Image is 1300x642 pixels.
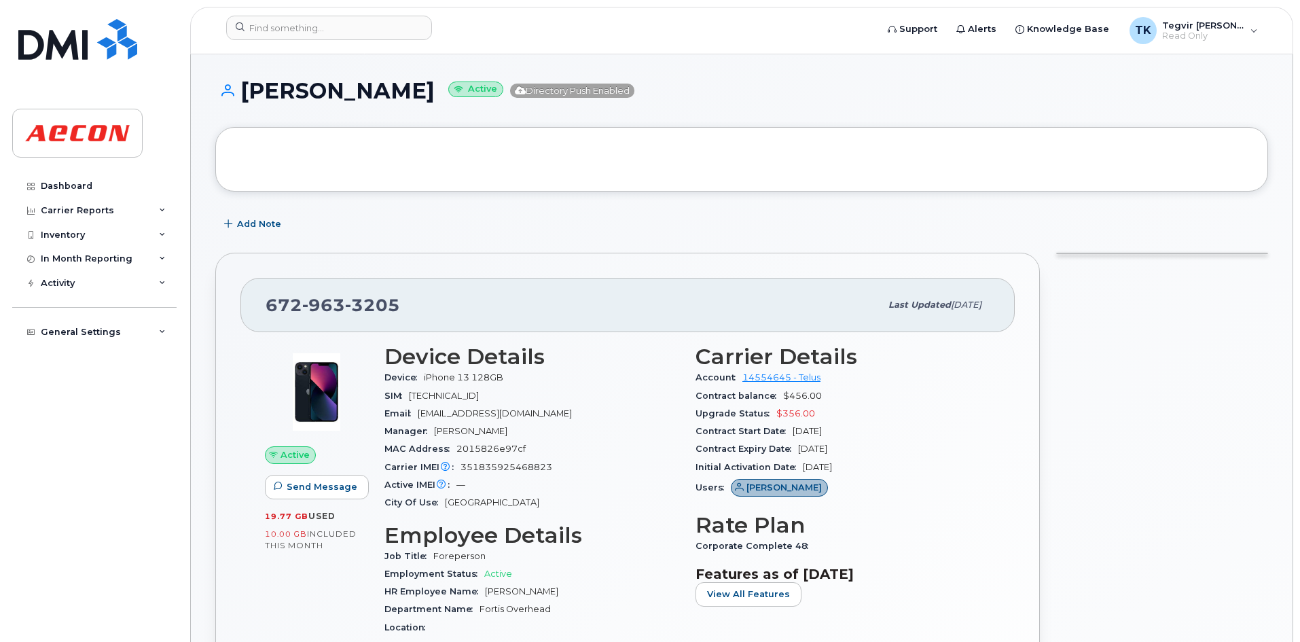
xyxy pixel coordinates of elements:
button: View All Features [696,582,801,607]
span: [PERSON_NAME] [485,586,558,596]
span: [DATE] [803,462,832,472]
button: Send Message [265,475,369,499]
span: [PERSON_NAME] [434,426,507,436]
span: 2015826e97cf [456,444,526,454]
span: Department Name [384,604,480,614]
span: $356.00 [776,408,815,418]
span: Location [384,622,432,632]
h1: [PERSON_NAME] [215,79,1268,103]
span: Job Title [384,551,433,561]
span: Active [281,448,310,461]
span: View All Features [707,588,790,601]
span: Contract Expiry Date [696,444,798,454]
h3: Employee Details [384,523,679,548]
span: [DATE] [798,444,827,454]
span: Manager [384,426,434,436]
span: SIM [384,391,409,401]
span: $456.00 [783,391,822,401]
span: Initial Activation Date [696,462,803,472]
span: Carrier IMEI [384,462,461,472]
small: Active [448,82,503,97]
span: Email [384,408,418,418]
span: HR Employee Name [384,586,485,596]
span: 3205 [345,295,400,315]
span: Upgrade Status [696,408,776,418]
span: [GEOGRAPHIC_DATA] [445,497,539,507]
span: 10.00 GB [265,529,307,539]
span: [EMAIL_ADDRESS][DOMAIN_NAME] [418,408,572,418]
button: Add Note [215,212,293,236]
span: [DATE] [951,300,981,310]
h3: Carrier Details [696,344,990,369]
img: image20231002-3703462-1ig824h.jpeg [276,351,357,433]
span: iPhone 13 128GB [424,372,503,382]
span: [TECHNICAL_ID] [409,391,479,401]
span: used [308,511,336,521]
span: Users [696,482,731,493]
span: 351835925468823 [461,462,552,472]
h3: Features as of [DATE] [696,566,990,582]
span: 19.77 GB [265,512,308,521]
h3: Rate Plan [696,513,990,537]
span: Fortis Overhead [480,604,551,614]
span: included this month [265,529,357,551]
span: Active IMEI [384,480,456,490]
span: Corporate Complete 48 [696,541,815,551]
span: [DATE] [793,426,822,436]
span: 963 [302,295,345,315]
span: Account [696,372,742,382]
span: Device [384,372,424,382]
span: Directory Push Enabled [510,84,634,98]
span: Foreperson [433,551,486,561]
span: — [456,480,465,490]
span: [PERSON_NAME] [746,481,822,494]
span: City Of Use [384,497,445,507]
a: 14554645 - Telus [742,372,820,382]
span: MAC Address [384,444,456,454]
span: Contract balance [696,391,783,401]
a: [PERSON_NAME] [731,482,828,493]
span: Contract Start Date [696,426,793,436]
span: 672 [266,295,400,315]
h3: Device Details [384,344,679,369]
span: Last updated [888,300,951,310]
span: Active [484,569,512,579]
span: Send Message [287,480,357,493]
span: Add Note [237,217,281,230]
span: Employment Status [384,569,484,579]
